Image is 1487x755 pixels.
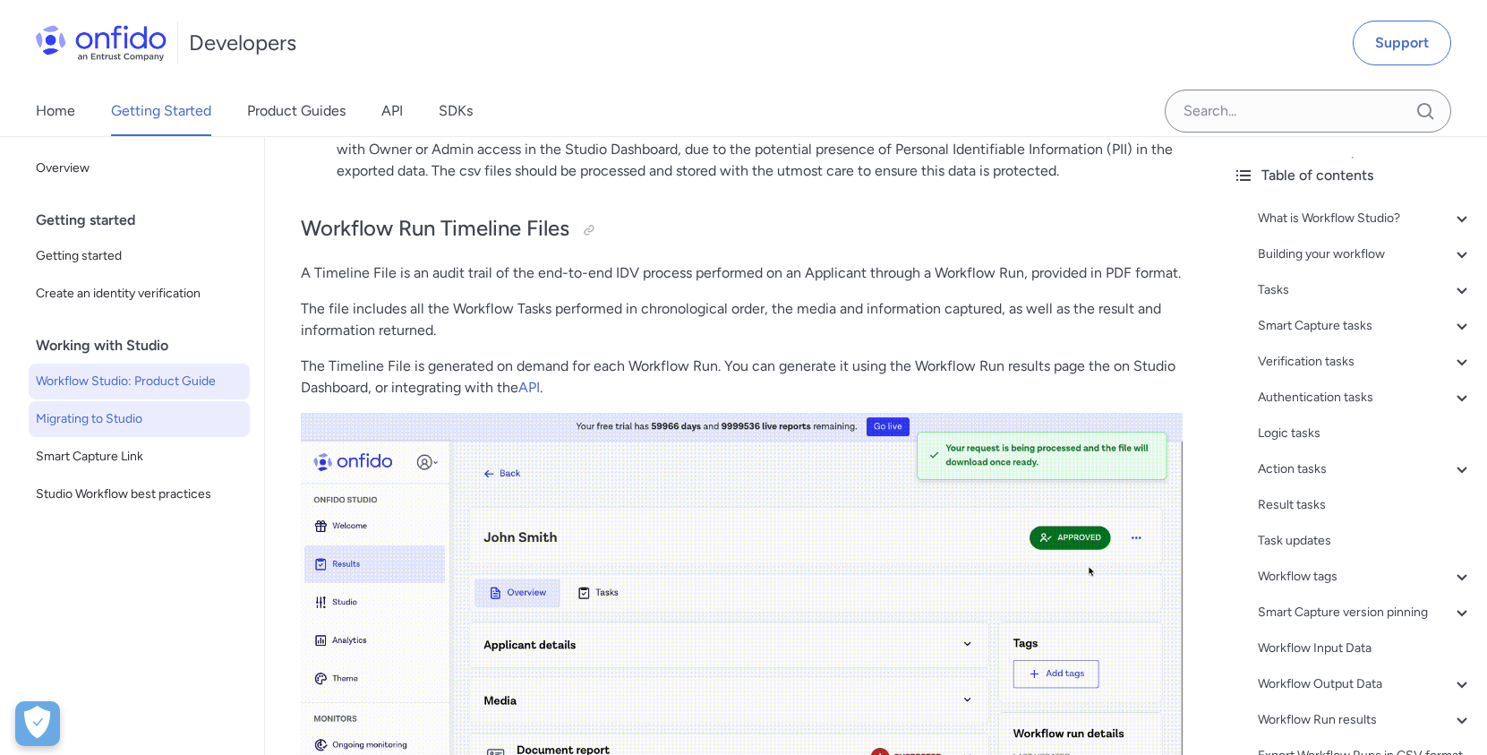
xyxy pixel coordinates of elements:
[1165,90,1451,133] input: Onfido search input field
[1258,315,1473,337] a: Smart Capture tasks
[1258,709,1473,731] a: Workflow Run results
[1258,459,1473,480] a: Action tasks
[1353,21,1451,65] a: Support
[301,356,1183,399] p: The Timeline File is generated on demand for each Workflow Run. You can generate it using the Wor...
[29,364,250,399] a: Workflow Studio: Product Guide
[36,328,257,364] div: Working with Studio
[36,283,243,305] span: Create an identity verification
[381,86,403,136] a: API
[29,476,250,512] a: Studio Workflow best practices
[1233,165,1473,186] div: Table of contents
[301,262,1183,284] p: A Timeline File is an audit trail of the end-to-end IDV process performed on an Applicant through...
[247,86,346,136] a: Product Guides
[36,245,243,267] span: Getting started
[15,701,60,746] button: Open Preferences
[36,202,257,238] div: Getting started
[29,276,250,312] a: Create an identity verification
[36,25,167,61] img: Onfido Logo
[1258,494,1473,516] a: Result tasks
[1258,244,1473,265] a: Building your workflow
[36,446,243,468] span: Smart Capture Link
[301,214,1183,245] h2: Workflow Run Timeline Files
[1258,530,1473,552] a: Task updates
[439,86,473,136] a: SDKs
[1258,387,1473,408] a: Authentication tasks
[36,484,243,505] span: Studio Workflow best practices
[337,117,1183,182] li: 50 file generations per day across your entire account of Dashboard users : The export to csv fea...
[29,439,250,475] a: Smart Capture Link
[1258,673,1473,695] a: Workflow Output Data
[301,298,1183,341] p: The file includes all the Workflow Tasks performed in chronological order, the media and informat...
[189,29,296,57] h1: Developers
[1258,566,1473,588] a: Workflow tags
[29,238,250,274] a: Getting started
[29,150,250,186] a: Overview
[1258,279,1473,301] a: Tasks
[36,86,75,136] a: Home
[518,379,540,396] a: API
[29,401,250,437] a: Migrating to Studio
[1258,602,1473,623] a: Smart Capture version pinning
[15,701,60,746] div: Cookie Preferences
[1258,208,1473,229] a: What is Workflow Studio?
[1258,351,1473,373] a: Verification tasks
[36,408,243,430] span: Migrating to Studio
[36,371,243,392] span: Workflow Studio: Product Guide
[1258,423,1473,444] a: Logic tasks
[36,158,243,179] span: Overview
[1258,638,1473,659] a: Workflow Input Data
[111,86,211,136] a: Getting Started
